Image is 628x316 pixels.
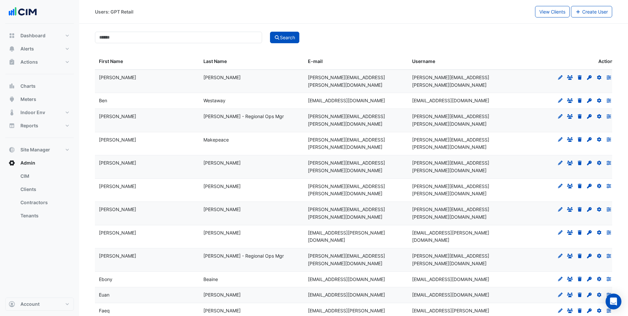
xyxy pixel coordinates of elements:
span: Site Manager [20,146,50,153]
app-icon: Alerts [9,46,15,52]
span: Account [20,301,40,307]
fa-icon: Reset Details [596,75,602,80]
app-icon: Reports [9,122,15,129]
fa-icon: Set Password [586,160,592,166]
span: daniel.ritchie@gpt.com.au [412,183,489,197]
span: Action [598,58,613,65]
fa-icon: Groups [567,113,573,119]
span: andrew.mulligan@gpt.com.au [308,75,385,88]
fa-icon: Delete [577,75,583,80]
button: Actions [5,55,74,69]
fa-icon: Edit [557,308,563,313]
fa-icon: Edit [557,113,563,119]
fa-icon: Preferences [606,230,612,236]
app-icon: Actions [9,59,15,65]
button: Site Manager [5,143,74,156]
fa-icon: Delete [577,98,583,103]
fa-icon: Set Password [586,98,592,103]
button: Admin [5,156,74,170]
fa-icon: Set Password [586,137,592,142]
a: Clients [15,183,74,196]
app-icon: Admin [9,160,15,166]
span: Dan [99,160,136,166]
span: Smith - Regional Ops Mgr [203,253,284,259]
app-icon: Indoor Env [9,109,15,116]
span: Andrew [99,75,136,80]
span: E-mail [308,58,323,64]
fa-icon: Reset Details [596,137,602,142]
fa-icon: Groups [567,75,573,80]
span: dan.boyle@gpt.com.au [308,160,385,173]
span: andrew.mulligan@gpt.com.au [412,75,489,88]
fa-icon: Delete [577,113,583,119]
app-icon: Charts [9,83,15,89]
fa-icon: Set Password [586,183,592,189]
fa-icon: Set Password [586,276,592,282]
fa-icon: Delete [577,137,583,142]
span: dwayne.smith@gpt.com.au [412,253,489,266]
fa-icon: Reset Details [596,183,602,189]
fa-icon: Edit [557,137,563,142]
span: Makepeace [203,137,229,142]
fa-icon: Groups [567,183,573,189]
span: ben.westaway@gpt.com.au [412,98,489,103]
fa-icon: Preferences [606,183,612,189]
fa-icon: Delete [577,253,583,259]
span: Mulligan [203,75,241,80]
div: Open Intercom Messenger [606,294,621,309]
fa-icon: Edit [557,75,563,80]
span: Faeq [99,308,110,313]
span: Bridget [99,137,136,142]
fa-icon: Edit [557,206,563,212]
fa-icon: Edit [557,292,563,298]
button: Dashboard [5,29,74,42]
button: Reports [5,119,74,132]
fa-icon: Edit [557,276,563,282]
span: Meters [20,96,36,103]
span: ebony.beaine@gpt.com.au [308,276,385,282]
fa-icon: Delete [577,308,583,313]
fa-icon: Edit [557,253,563,259]
button: Create User [571,6,613,17]
span: Create User [582,9,608,15]
button: Meters [5,93,74,106]
a: CIM [15,170,74,183]
fa-icon: Reset Details [596,253,602,259]
span: diane.sammut@gpt.com.au [308,206,385,220]
span: Brendan [99,113,136,119]
fa-icon: Set Password [586,292,592,298]
div: Users: GPT Retail [95,8,134,15]
span: Indoor Env [20,109,45,116]
fa-icon: Set Password [586,206,592,212]
span: Ebony [99,276,112,282]
span: View Clients [539,9,565,15]
fa-icon: Delete [577,206,583,212]
span: Username [412,58,435,64]
fa-icon: Edit [557,183,563,189]
span: Reports [20,122,38,129]
fa-icon: Reset Details [596,308,602,313]
span: drew.ashworth@gpt.com.au [412,230,489,243]
span: Hucker - Regional Ops Mgr [203,113,284,119]
fa-icon: Set Password [586,113,592,119]
span: Westaway [203,98,225,103]
img: Company Logo [8,5,38,18]
span: bridget.makepeace@gpt.com.au [308,137,385,150]
span: Sammut [203,206,241,212]
div: Admin [5,170,74,225]
fa-icon: Preferences [606,137,612,142]
button: Charts [5,79,74,93]
a: Contractors [15,196,74,209]
fa-icon: Groups [567,230,573,236]
fa-icon: Preferences [606,160,612,166]
span: Ashworth [203,230,241,236]
span: Ritchie [203,183,241,189]
button: Account [5,298,74,311]
fa-icon: Reset Details [596,113,602,119]
fa-icon: Preferences [606,75,612,80]
fa-icon: Groups [567,98,573,103]
span: Drew [99,230,136,236]
fa-icon: Set Password [586,75,592,80]
fa-icon: Preferences [606,206,612,212]
fa-icon: Groups [567,276,573,282]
